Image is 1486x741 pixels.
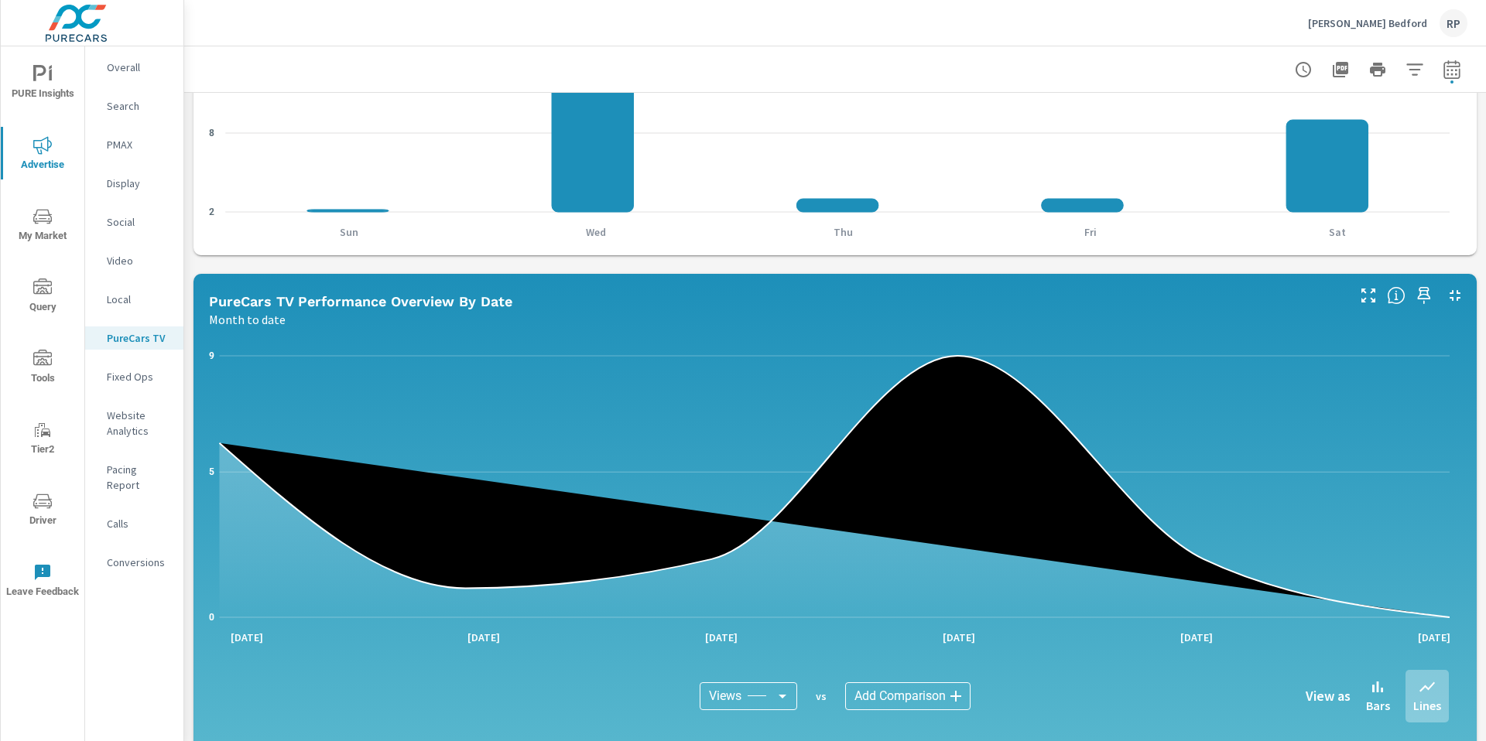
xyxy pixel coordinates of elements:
[85,512,183,535] div: Calls
[107,176,171,191] p: Display
[209,612,214,623] text: 0
[5,136,80,174] span: Advertise
[85,326,183,350] div: PureCars TV
[107,369,171,384] p: Fixed Ops
[709,688,741,704] span: Views
[1407,630,1461,645] p: [DATE]
[5,278,80,316] span: Query
[5,65,80,103] span: PURE Insights
[1413,696,1441,715] p: Lines
[1366,696,1390,715] p: Bars
[569,224,623,240] p: Wed
[107,516,171,531] p: Calls
[209,207,214,217] text: 2
[797,689,845,703] p: vs
[85,94,183,118] div: Search
[322,224,376,240] p: Sun
[85,551,183,574] div: Conversions
[107,98,171,114] p: Search
[85,404,183,442] div: Website Analytics
[5,350,80,388] span: Tools
[107,214,171,230] p: Social
[85,210,183,234] div: Social
[85,458,183,497] div: Pacing Report
[107,253,171,268] p: Video
[5,421,80,459] span: Tier2
[209,310,286,329] p: Month to date
[1440,9,1467,37] div: RP
[1310,224,1364,240] p: Sat
[694,630,748,645] p: [DATE]
[457,630,511,645] p: [DATE]
[85,133,183,156] div: PMAX
[107,330,171,346] p: PureCars TV
[1306,688,1351,704] h6: View as
[209,128,214,138] text: 8
[209,466,214,477] text: 5
[700,682,797,710] div: Views
[854,688,946,704] span: Add Comparison
[1412,283,1436,308] span: Save this to your personalized report
[220,630,274,645] p: [DATE]
[817,224,871,240] p: Thu
[1,46,84,616] div: nav menu
[85,365,183,388] div: Fixed Ops
[1169,630,1224,645] p: [DATE]
[5,207,80,245] span: My Market
[1308,16,1427,30] p: [PERSON_NAME] Bedford
[209,293,512,309] h5: PureCars TV Performance Overview By Date
[1436,54,1467,85] button: Select Date Range
[107,462,171,493] p: Pacing Report
[107,408,171,439] p: Website Analytics
[85,288,183,311] div: Local
[107,555,171,570] p: Conversions
[85,56,183,79] div: Overall
[85,249,183,272] div: Video
[932,630,986,645] p: [DATE]
[1063,224,1118,240] p: Fri
[209,350,214,361] text: 9
[5,563,80,601] span: Leave Feedback
[107,137,171,152] p: PMAX
[845,682,971,710] div: Add Comparison
[107,292,171,307] p: Local
[85,172,183,195] div: Display
[107,60,171,75] p: Overall
[1387,286,1406,305] span: Understand PureCars TV performance data over time and see how metrics compare to each other over ...
[5,492,80,530] span: Driver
